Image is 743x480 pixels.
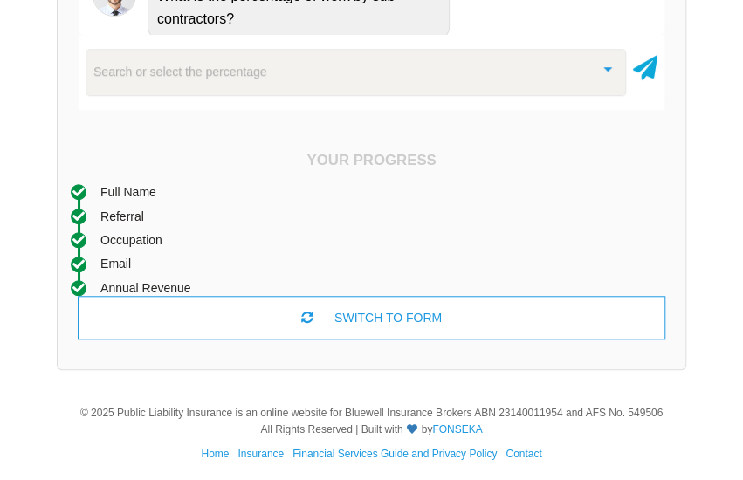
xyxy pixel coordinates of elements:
[93,60,266,81] span: Search or select the percentage
[237,448,284,460] a: Insurance
[71,152,672,169] h4: Your Progress
[100,254,131,273] div: Email
[292,448,497,460] a: Financial Services Guide and Privacy Policy
[506,448,541,460] a: Contact
[100,278,191,298] div: Annual Revenue
[432,423,482,435] a: FONSEKA
[100,207,144,226] div: Referral
[201,448,229,460] a: Home
[78,296,665,339] div: SWITCH TO FORM
[100,182,156,202] div: Full Name
[100,230,162,250] div: Occupation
